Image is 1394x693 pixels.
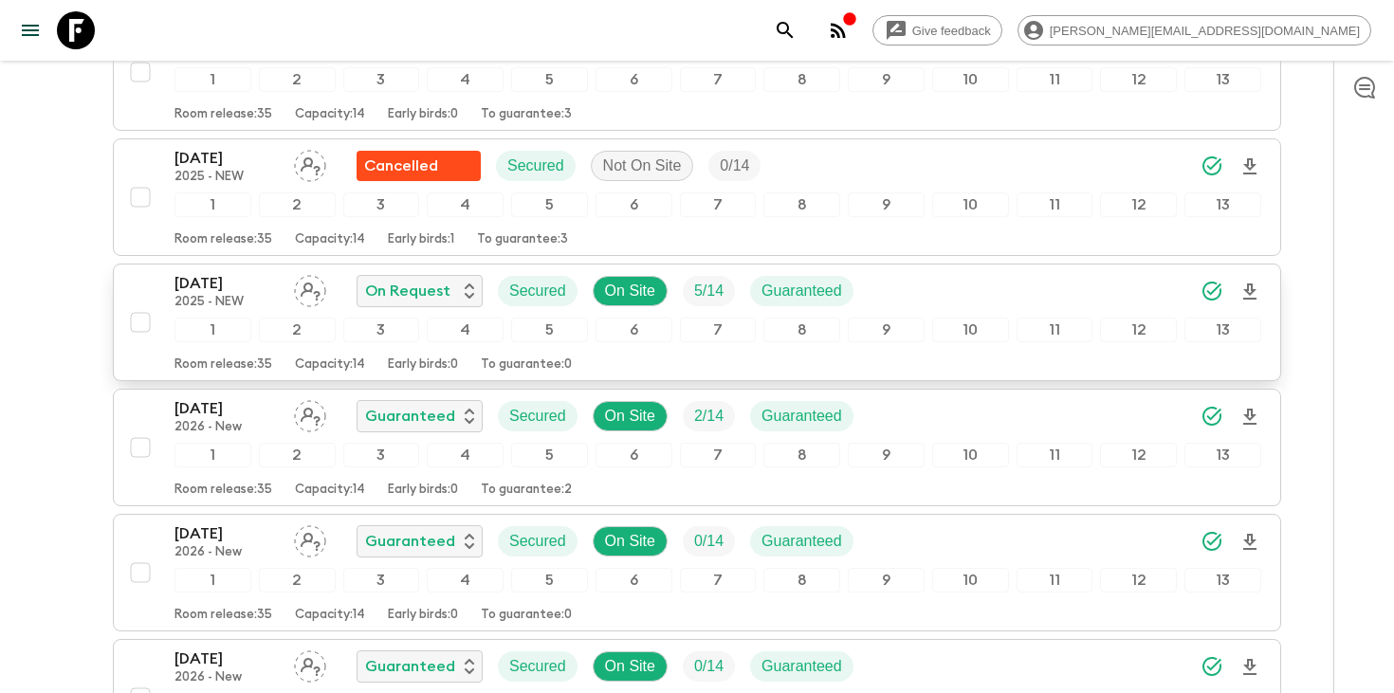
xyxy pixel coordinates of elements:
[680,192,757,217] div: 7
[848,67,925,92] div: 9
[683,526,735,556] div: Trip Fill
[174,420,279,435] p: 2026 - New
[720,155,749,177] p: 0 / 14
[174,568,251,593] div: 1
[174,107,272,122] p: Room release: 35
[848,443,925,467] div: 9
[11,11,49,49] button: menu
[174,522,279,545] p: [DATE]
[481,483,572,498] p: To guarantee: 2
[1201,155,1223,177] svg: Synced Successfully
[113,264,1281,381] button: [DATE]2025 - NEWAssign pack leaderOn RequestSecuredOn SiteTrip FillGuaranteed12345678910111213Roo...
[1201,530,1223,553] svg: Synced Successfully
[593,651,668,682] div: On Site
[511,443,588,467] div: 5
[763,443,840,467] div: 8
[511,67,588,92] div: 5
[113,138,1281,256] button: [DATE]2025 - NEWAssign pack leaderFlash Pack cancellationSecuredNot On SiteTrip Fill1234567891011...
[259,443,336,467] div: 2
[174,170,279,185] p: 2025 - NEW
[295,232,365,247] p: Capacity: 14
[343,318,420,342] div: 3
[1017,568,1093,593] div: 11
[1017,192,1093,217] div: 11
[1238,155,1261,178] svg: Download Onboarding
[694,280,724,302] p: 5 / 14
[496,151,576,181] div: Secured
[1017,443,1093,467] div: 11
[708,151,761,181] div: Trip Fill
[694,530,724,553] p: 0 / 14
[1238,531,1261,554] svg: Download Onboarding
[295,357,365,373] p: Capacity: 14
[113,389,1281,506] button: [DATE]2026 - NewAssign pack leaderGuaranteedSecuredOn SiteTrip FillGuaranteed12345678910111213Roo...
[596,318,672,342] div: 6
[498,276,578,306] div: Secured
[596,192,672,217] div: 6
[174,647,279,670] p: [DATE]
[1201,280,1223,302] svg: Synced Successfully
[295,107,365,122] p: Capacity: 14
[1184,568,1261,593] div: 13
[683,651,735,682] div: Trip Fill
[259,192,336,217] div: 2
[481,357,572,373] p: To guarantee: 0
[343,192,420,217] div: 3
[680,443,757,467] div: 7
[498,401,578,431] div: Secured
[1184,443,1261,467] div: 13
[593,401,668,431] div: On Site
[365,530,455,553] p: Guaranteed
[295,608,365,623] p: Capacity: 14
[1018,15,1371,46] div: [PERSON_NAME][EMAIL_ADDRESS][DOMAIN_NAME]
[694,405,724,428] p: 2 / 14
[763,192,840,217] div: 8
[680,318,757,342] div: 7
[1100,568,1177,593] div: 12
[509,405,566,428] p: Secured
[761,405,842,428] p: Guaranteed
[174,483,272,498] p: Room release: 35
[343,67,420,92] div: 3
[294,531,326,546] span: Assign pack leader
[365,655,455,678] p: Guaranteed
[902,24,1001,38] span: Give feedback
[1100,443,1177,467] div: 12
[174,147,279,170] p: [DATE]
[388,107,458,122] p: Early birds: 0
[605,655,655,678] p: On Site
[507,155,564,177] p: Secured
[1238,656,1261,679] svg: Download Onboarding
[174,232,272,247] p: Room release: 35
[1238,406,1261,429] svg: Download Onboarding
[174,67,251,92] div: 1
[481,107,572,122] p: To guarantee: 3
[694,655,724,678] p: 0 / 14
[596,568,672,593] div: 6
[761,530,842,553] p: Guaranteed
[761,655,842,678] p: Guaranteed
[605,530,655,553] p: On Site
[357,151,481,181] div: Flash Pack cancellation
[427,443,504,467] div: 4
[1100,192,1177,217] div: 12
[294,155,326,171] span: Assign pack leader
[364,155,438,177] p: Cancelled
[932,443,1009,467] div: 10
[603,155,682,177] p: Not On Site
[511,568,588,593] div: 5
[365,280,450,302] p: On Request
[1039,24,1370,38] span: [PERSON_NAME][EMAIL_ADDRESS][DOMAIN_NAME]
[259,568,336,593] div: 2
[596,443,672,467] div: 6
[498,526,578,556] div: Secured
[477,232,568,247] p: To guarantee: 3
[113,514,1281,631] button: [DATE]2026 - NewAssign pack leaderGuaranteedSecuredOn SiteTrip FillGuaranteed12345678910111213Roo...
[605,280,655,302] p: On Site
[763,318,840,342] div: 8
[174,192,251,217] div: 1
[1017,67,1093,92] div: 11
[511,192,588,217] div: 5
[498,651,578,682] div: Secured
[427,568,504,593] div: 4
